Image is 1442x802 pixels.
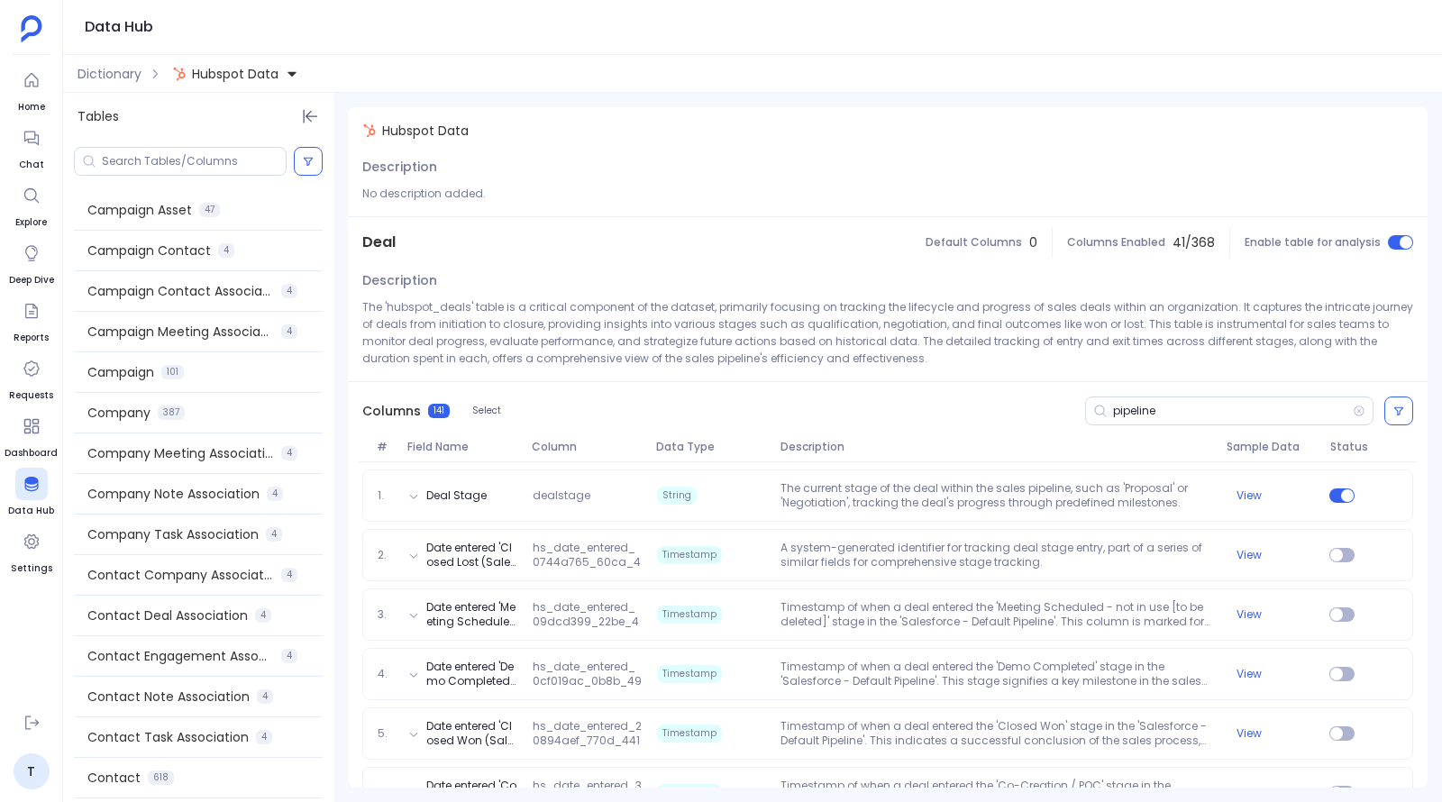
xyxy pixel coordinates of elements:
[5,410,58,460] a: Dashboard
[426,600,518,629] button: Date entered 'Meeting Scheduled - not in use [to be deleted] (Salesforce - Default Pipeline)'
[281,446,297,460] span: 4
[400,440,525,454] span: Field Name
[87,728,249,746] span: Contact Task Association
[281,284,297,298] span: 4
[926,235,1022,250] span: Default Columns
[1245,235,1381,250] span: Enable table for analysis
[1029,233,1037,251] span: 0
[525,488,650,503] span: dealstage
[87,323,274,341] span: Campaign Meeting Association
[15,122,48,172] a: Chat
[172,67,187,81] img: hubspot.svg
[370,726,401,741] span: 5.
[169,59,302,88] button: Hubspot Data
[15,158,48,172] span: Chat
[9,273,54,287] span: Deep Dive
[773,719,1218,748] p: Timestamp of when a deal entered the 'Closed Won' stage in the 'Salesforce - Default Pipeline'. T...
[773,660,1218,688] p: Timestamp of when a deal entered the 'Demo Completed' stage in the 'Salesforce - Default Pipeline...
[1067,235,1165,250] span: Columns Enabled
[426,719,518,748] button: Date entered 'Closed Won (Salesforce - Default Pipeline)'
[461,399,513,423] button: Select
[1219,440,1323,454] span: Sample Data
[657,546,722,564] span: Timestamp
[87,566,274,584] span: Contact Company Association
[266,527,282,542] span: 4
[148,770,174,785] span: 618
[11,525,52,576] a: Settings
[525,440,649,454] span: Column
[218,243,234,258] span: 4
[9,237,54,287] a: Deep Dive
[9,388,53,403] span: Requests
[426,660,518,688] button: Date entered 'Demo Completed (Salesforce - Default Pipeline)'
[773,481,1218,510] p: The current stage of the deal within the sales pipeline, such as 'Proposal' or 'Negotiation', tra...
[15,215,48,230] span: Explore
[5,446,58,460] span: Dashboard
[362,402,421,420] span: Columns
[87,525,259,543] span: Company Task Association
[362,271,437,289] span: Description
[87,647,274,665] span: Contact Engagement Association
[11,561,52,576] span: Settings
[21,15,42,42] img: petavue logo
[657,784,722,802] span: Timestamp
[1113,404,1353,418] input: Search Columns
[9,352,53,403] a: Requests
[362,232,396,253] span: Deal
[87,769,141,787] span: Contact
[87,363,154,381] span: Campaign
[87,404,151,422] span: Company
[15,100,48,114] span: Home
[1237,667,1262,681] button: View
[1237,548,1262,562] button: View
[426,488,487,503] button: Deal Stage
[256,730,272,744] span: 4
[87,242,211,260] span: Campaign Contact
[1173,233,1215,251] span: 41 / 368
[15,64,48,114] a: Home
[649,440,773,454] span: Data Type
[773,600,1218,629] p: Timestamp of when a deal entered the 'Meeting Scheduled - not in use [to be deleted]' stage in th...
[158,406,185,420] span: 387
[1237,726,1262,741] button: View
[370,607,401,622] span: 3.
[1237,786,1262,800] button: View
[281,649,297,663] span: 4
[8,504,54,518] span: Data Hub
[297,104,323,129] button: Hide Tables
[255,608,271,623] span: 4
[199,203,220,217] span: 47
[87,201,192,219] span: Campaign Asset
[8,468,54,518] a: Data Hub
[267,487,283,501] span: 4
[370,667,401,681] span: 4.
[362,185,1413,202] p: No description added.
[161,365,184,379] span: 101
[281,324,297,339] span: 4
[382,122,469,140] span: Hubspot Data
[370,440,401,454] span: #
[14,295,49,345] a: Reports
[78,65,141,83] span: Dictionary
[362,298,1413,367] p: The 'hubspot_deals' table is a critical component of the dataset, primarily focusing on tracking ...
[657,725,722,743] span: Timestamp
[87,444,274,462] span: Company Meeting Association
[773,440,1219,454] span: Description
[87,606,248,624] span: Contact Deal Association
[63,93,333,140] div: Tables
[657,665,722,683] span: Timestamp
[1323,440,1364,454] span: Status
[657,487,697,505] span: String
[525,541,650,570] span: hs_date_entered_0744a765_60ca_451c_8a44_4bd254598960_555973360
[87,282,274,300] span: Campaign Contact Association
[370,548,401,562] span: 2.
[102,154,286,169] input: Search Tables/Columns
[1237,488,1262,503] button: View
[14,331,49,345] span: Reports
[426,541,518,570] button: Date entered 'Closed Lost (Salesforce - Default Pipeline)'
[362,123,377,138] img: hubspot.svg
[87,485,260,503] span: Company Note Association
[14,753,50,789] a: T
[1237,607,1262,622] button: View
[362,158,437,176] span: Description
